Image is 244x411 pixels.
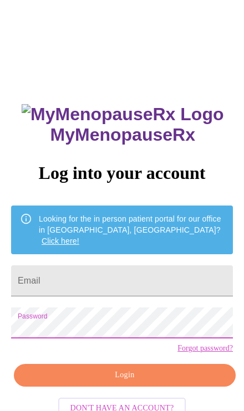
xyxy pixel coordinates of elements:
a: Forgot password? [177,344,233,353]
a: Click here! [42,237,79,245]
h3: Log into your account [11,163,233,183]
button: Login [14,364,236,387]
div: Looking for the in person patient portal for our office in [GEOGRAPHIC_DATA], [GEOGRAPHIC_DATA]? [39,209,224,251]
img: MyMenopauseRx Logo [22,104,223,125]
h3: MyMenopauseRx [13,104,233,145]
span: Login [27,368,223,382]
